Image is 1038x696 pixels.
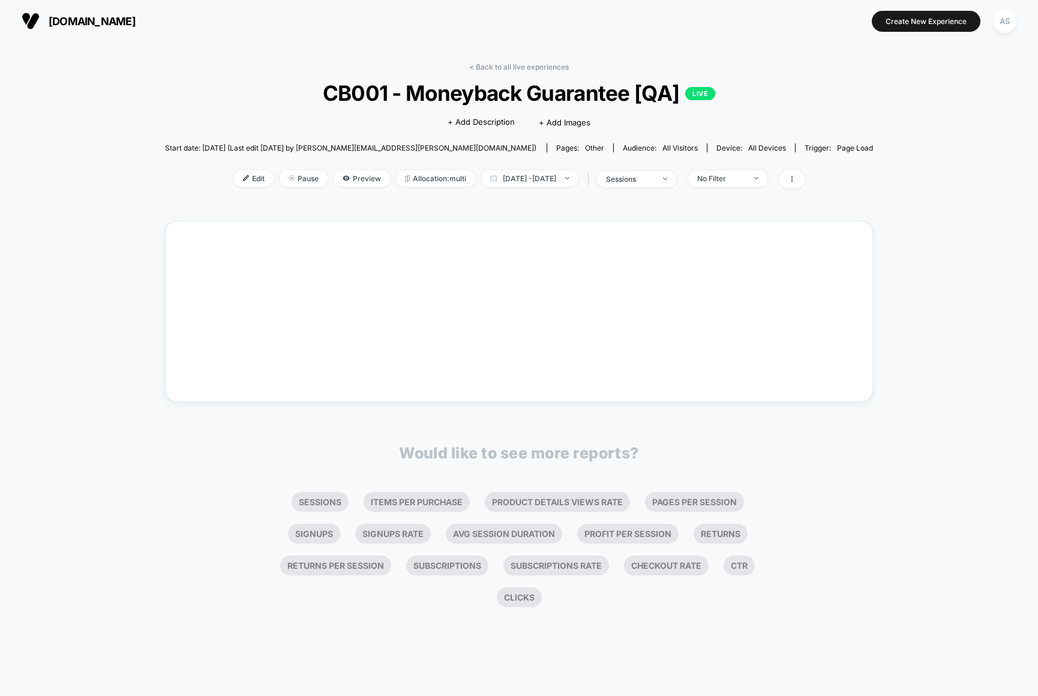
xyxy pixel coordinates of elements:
div: Pages: [556,143,604,152]
div: Audience: [623,143,698,152]
p: Would like to see more reports? [399,444,639,462]
span: CB001 - Moneyback Guarantee [QA] [200,80,838,106]
button: Create New Experience [872,11,980,32]
span: [DOMAIN_NAME] [49,15,136,28]
li: Items Per Purchase [364,492,470,512]
p: LIVE [685,87,715,100]
span: + Add Description [448,116,515,128]
img: end [565,177,569,179]
span: Pause [280,170,328,187]
span: all devices [748,143,786,152]
li: Signups [288,524,340,544]
li: Avg Session Duration [446,524,562,544]
li: Sessions [292,492,349,512]
li: Ctr [724,556,755,575]
span: + Add Images [539,118,590,127]
li: Subscriptions Rate [503,556,609,575]
span: Device: [707,143,795,152]
div: sessions [606,175,654,184]
li: Returns Per Session [280,556,391,575]
a: < Back to all live experiences [469,62,569,71]
img: end [754,177,758,179]
img: end [663,178,667,180]
li: Product Details Views Rate [485,492,630,512]
li: Checkout Rate [624,556,709,575]
li: Signups Rate [355,524,431,544]
span: [DATE] - [DATE] [481,170,578,187]
span: | [584,170,597,188]
div: Trigger: [805,143,873,152]
img: edit [243,175,249,181]
span: All Visitors [662,143,698,152]
div: AS [993,10,1016,33]
span: Edit [234,170,274,187]
li: Pages Per Session [645,492,744,512]
img: end [289,175,295,181]
span: Page Load [837,143,873,152]
img: calendar [490,175,497,181]
button: AS [989,9,1020,34]
li: Profit Per Session [577,524,679,544]
span: Allocation: multi [396,170,475,187]
span: Preview [334,170,390,187]
img: rebalance [405,175,410,182]
li: Clicks [497,587,542,607]
img: Visually logo [22,12,40,30]
span: other [585,143,604,152]
button: [DOMAIN_NAME] [18,11,139,31]
li: Subscriptions [406,556,488,575]
span: Start date: [DATE] (Last edit [DATE] by [PERSON_NAME][EMAIL_ADDRESS][PERSON_NAME][DOMAIN_NAME]) [165,143,536,152]
li: Returns [694,524,748,544]
div: No Filter [697,174,745,183]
